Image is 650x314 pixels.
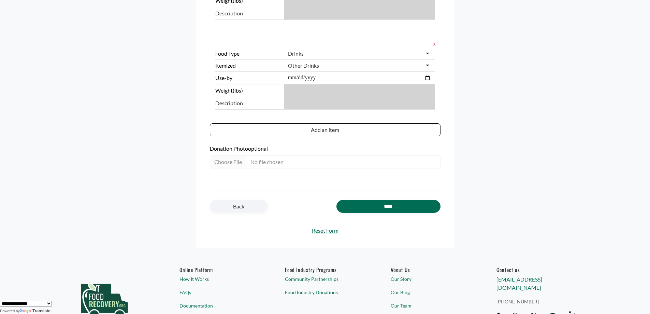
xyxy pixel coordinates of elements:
label: Donation Photo [210,145,440,153]
label: Itemized [215,62,281,70]
span: Description [215,9,281,17]
a: Our Blog [391,289,471,296]
h6: Contact us [496,267,576,273]
a: Reset Form [210,227,440,235]
label: Weight [215,86,281,95]
span: optional [248,145,268,152]
label: Food Type [215,50,281,58]
span: (lbs) [233,87,243,94]
a: [EMAIL_ADDRESS][DOMAIN_NAME] [496,276,542,291]
a: FAQs [179,289,259,296]
a: [PHONE_NUMBER] [496,298,576,305]
a: About Us [391,267,471,273]
h6: Food Industry Programs [285,267,365,273]
span: Description [215,99,281,107]
a: Back [210,200,268,213]
a: Translate [20,309,50,313]
button: x [431,39,435,48]
a: Food Industry Donations [285,289,365,296]
a: Community Partnerships [285,275,365,283]
div: Drinks [288,50,304,57]
label: Use-by [215,74,281,82]
div: Other Drinks [288,62,319,69]
img: Google Translate [20,309,32,314]
a: How It Works [179,275,259,283]
a: Our Story [391,275,471,283]
button: Add an item [210,123,440,136]
h6: Online Platform [179,267,259,273]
